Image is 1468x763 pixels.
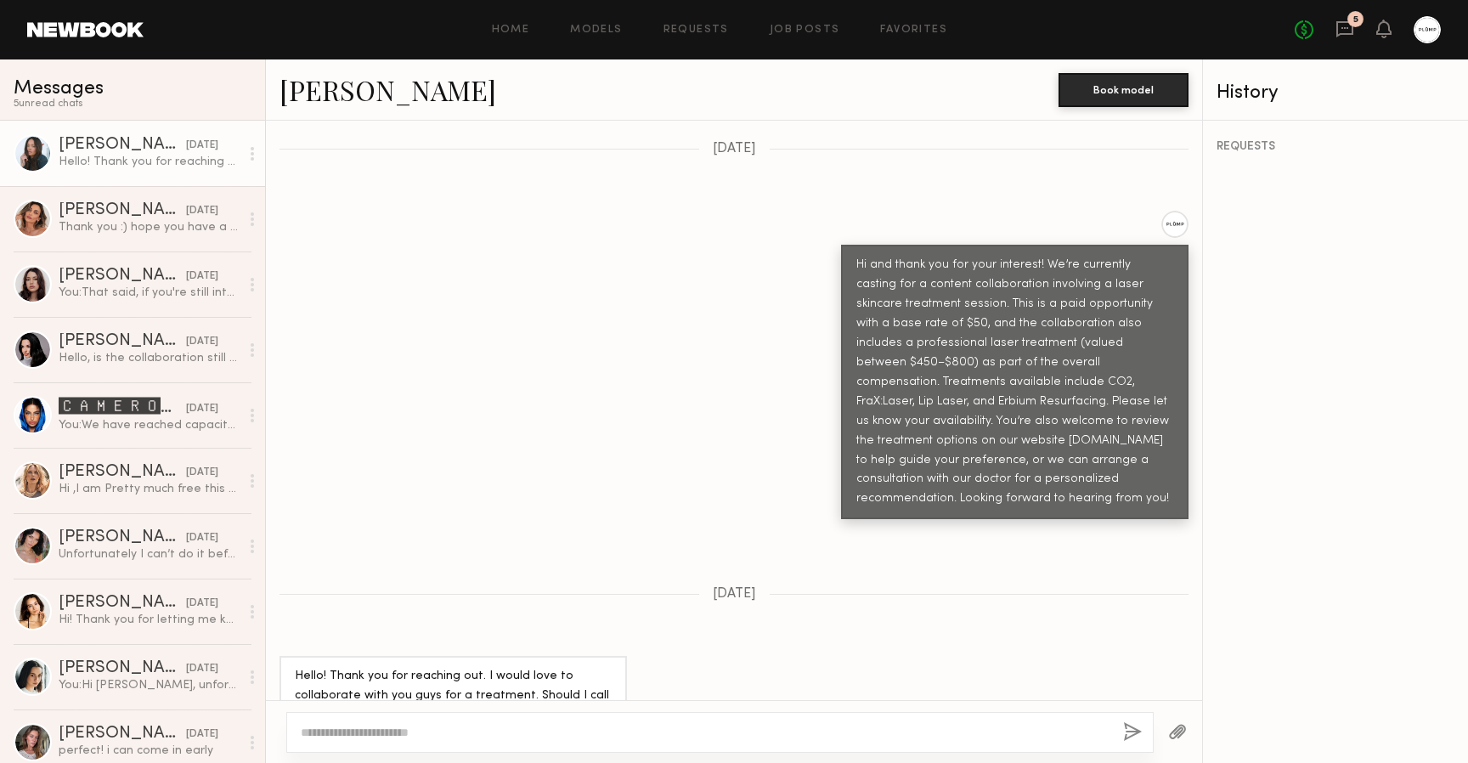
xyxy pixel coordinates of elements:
div: Thank you :) hope you have a great weekend [59,219,240,235]
button: Book model [1059,73,1189,107]
a: Favorites [880,25,947,36]
div: [PERSON_NAME] [59,137,186,154]
div: [DATE] [186,401,218,417]
div: [PERSON_NAME] [59,595,186,612]
div: Unfortunately I can’t do it before traveling but will be available later next week for a treatmen... [59,546,240,562]
a: 5 [1335,20,1354,41]
span: [DATE] [713,142,756,156]
a: Models [570,25,622,36]
div: [DATE] [186,661,218,677]
div: 🅲🅰🅼🅴🆁🅾🅽 🆂. [59,397,186,417]
a: Requests [663,25,729,36]
div: [PERSON_NAME] [59,529,186,546]
div: Hi and thank you for your interest! We’re currently casting for a content collaboration involving... [856,256,1173,509]
div: REQUESTS [1217,141,1454,153]
div: [PERSON_NAME] [59,333,186,350]
div: [DATE] [186,203,218,219]
div: You: Hi [PERSON_NAME], unfortunately we wont be able to accommodate a reschedule visit at this ti... [59,677,240,693]
a: Job Posts [770,25,840,36]
div: You: That said, if you're still interested in exploring something with us in the future, we’d be ... [59,285,240,301]
div: [PERSON_NAME] [59,268,186,285]
span: [DATE] [713,587,756,602]
div: [PERSON_NAME] [PERSON_NAME] [59,202,186,219]
div: [DATE] [186,138,218,154]
div: History [1217,83,1454,103]
div: [DATE] [186,334,218,350]
div: Hello! Thank you for reaching out. I would love to collaborate with you guys for a treatment. Sho... [59,154,240,170]
a: Home [492,25,530,36]
div: Hello! Thank you for reaching out. I would love to collaborate with you guys for a treatment. Sho... [295,667,612,726]
div: Hi! Thank you for letting me know. I completely understand, and I apologize again for the inconve... [59,612,240,628]
div: perfect! i can come in early [59,743,240,759]
div: [DATE] [186,465,218,481]
div: 5 [1353,15,1358,25]
div: [PERSON_NAME] [59,464,186,481]
div: Hi ,I am Pretty much free this week and half on next one .when would be a good time ? [59,481,240,497]
span: Messages [14,79,104,99]
div: [DATE] [186,726,218,743]
div: [PERSON_NAME] [59,660,186,677]
a: [PERSON_NAME] [279,71,496,108]
a: Book model [1059,82,1189,96]
div: [PERSON_NAME] [59,726,186,743]
div: [DATE] [186,596,218,612]
div: Hello, is the collaboration still open, [59,350,240,366]
div: [DATE] [186,530,218,546]
div: You: We have reached capacity for this offer and we have closed this job posting but we always lo... [59,417,240,433]
div: [DATE] [186,268,218,285]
